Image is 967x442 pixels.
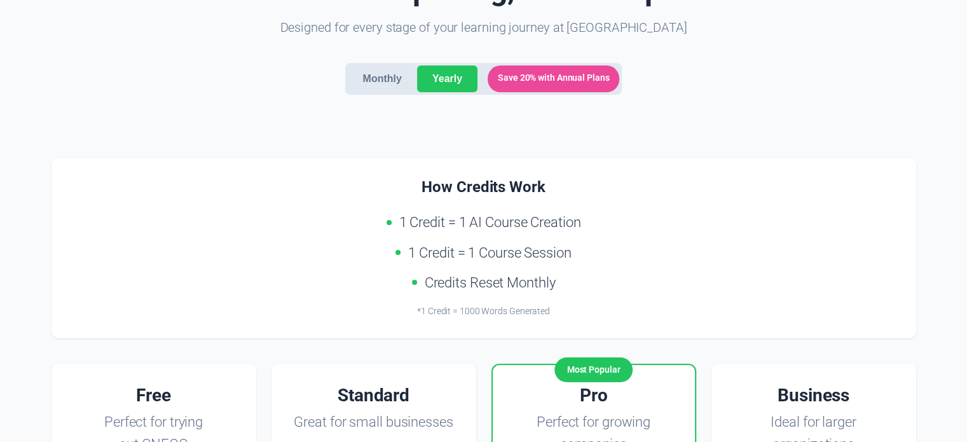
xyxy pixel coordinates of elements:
button: Monthly [348,66,417,92]
span: 1 Credit = 1 Course Session [408,242,571,264]
div: Most Popular [554,357,633,382]
button: Yearly [417,66,477,92]
span: 1 Credit = 1 AI Course Creation [399,211,581,233]
span: Save 20% with Annual Plans [488,66,619,92]
h3: Free [73,385,235,406]
h3: Standard [293,385,455,406]
span: Credits Reset Monthly [425,272,556,294]
p: Designed for every stage of your learning journey at [GEOGRAPHIC_DATA] [51,17,916,38]
h3: How Credits Work [72,179,896,196]
h3: Pro [513,385,675,406]
h3: Business [733,385,895,406]
p: Great for small businesses [293,411,455,433]
div: *1 Credit = 1000 Words Generated [72,304,896,318]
